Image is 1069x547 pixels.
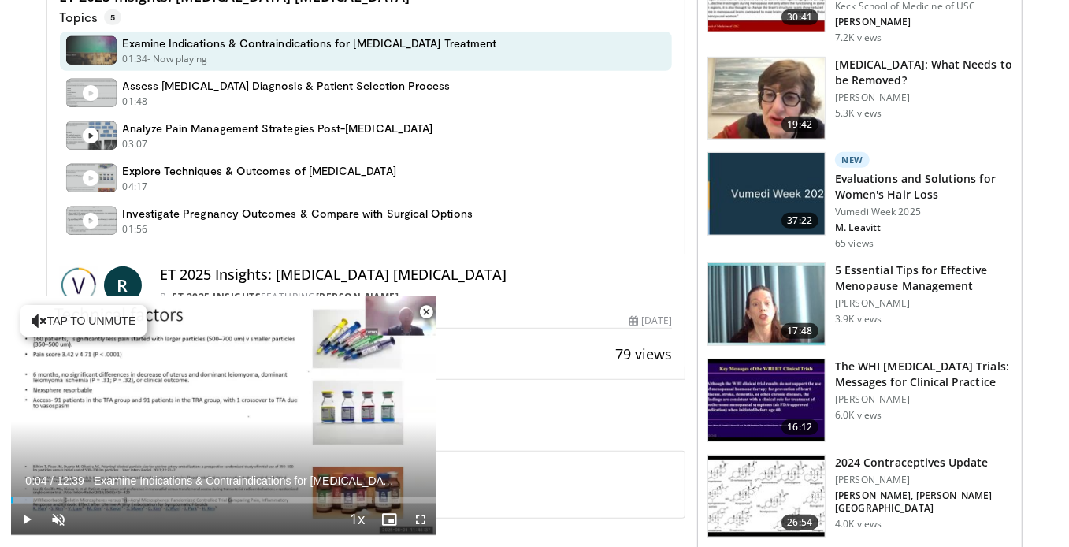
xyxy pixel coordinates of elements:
h3: 5 Essential Tips for Effective Menopause Management [835,262,1012,294]
button: Playback Rate [342,504,373,535]
p: 01:34 [123,52,148,66]
span: 79 views [615,344,672,363]
h4: Analyze Pain Management Strategies Post-[MEDICAL_DATA] [123,121,433,136]
span: 30:41 [781,9,819,25]
span: 19:42 [781,117,819,132]
p: 3.9K views [835,313,882,326]
p: [PERSON_NAME] [835,297,1012,310]
h4: Examine Indications & Contraindications for [MEDICAL_DATA] Treatment [123,36,497,50]
span: 0:04 [25,474,46,487]
a: 19:42 [MEDICAL_DATA]: What Needs to be Removed? [PERSON_NAME] 5.3K views [707,57,1012,140]
p: [PERSON_NAME] [835,16,1012,28]
h3: Evaluations and Solutions for Women's Hair Loss [835,171,1012,203]
h4: ET 2025 Insights: [MEDICAL_DATA] [MEDICAL_DATA] [161,266,673,284]
p: 5.3K views [835,107,882,120]
button: Close [410,296,442,329]
button: Fullscreen [405,504,436,535]
button: Enable picture-in-picture mode [373,504,405,535]
a: 16:12 The WHI [MEDICAL_DATA] Trials: Messages for Clinical Practice [PERSON_NAME] 6.0K views [707,359,1012,442]
p: 01:48 [123,95,148,109]
p: 01:56 [123,222,148,236]
video-js: Video Player [11,296,436,536]
img: 9de4b1b8-bdfa-4d03-8ca5-60c37705ef28.150x105_q85_crop-smart_upscale.jpg [708,456,825,538]
p: 6.0K views [835,409,882,422]
a: [PERSON_NAME] [316,290,399,303]
h3: 2024 Contraceptives Update [835,455,1012,471]
img: ET 2025 Insights [60,266,98,304]
p: New [835,152,870,168]
span: 37:22 [781,213,819,229]
span: 5 [104,9,121,25]
p: M. Leavitt [835,221,1012,234]
a: 17:48 5 Essential Tips for Effective Menopause Management [PERSON_NAME] 3.9K views [707,262,1012,346]
span: 12:39 [57,474,84,487]
button: Tap to unmute [20,305,147,337]
div: [DATE] [629,314,672,328]
img: 6839e091-2cdb-4894-b49b-01b874b873c4.150x105_q85_crop-smart_upscale.jpg [708,263,825,345]
a: 26:54 2024 Contraceptives Update [PERSON_NAME] [PERSON_NAME], [PERSON_NAME][GEOGRAPHIC_DATA] 4.0K... [707,455,1012,538]
img: 4dd4c714-532f-44da-96b3-d887f22c4efa.jpg.150x105_q85_crop-smart_upscale.jpg [708,153,825,235]
a: R [104,266,142,304]
span: 16:12 [781,419,819,435]
div: By FEATURING [161,290,673,304]
p: 65 views [835,237,874,250]
p: - Now playing [147,52,208,66]
span: / [50,474,54,487]
p: Vumedi Week 2025 [835,206,1012,218]
p: 7.2K views [835,32,882,44]
span: 26:54 [781,515,819,530]
p: 03:07 [123,137,148,151]
button: Play [11,504,43,535]
p: [PERSON_NAME] [835,91,1012,104]
h4: Assess [MEDICAL_DATA] Diagnosis & Patient Selection Process [123,79,451,93]
h4: Explore Techniques & Outcomes of [MEDICAL_DATA] [123,164,396,178]
p: [PERSON_NAME], [PERSON_NAME][GEOGRAPHIC_DATA] [835,489,1012,515]
a: ET 2025 Insights [173,290,262,303]
span: Examine Indications & Contraindications for [MEDICAL_DATA] Treatment [94,474,395,488]
p: 04:17 [123,180,148,194]
p: Topics [60,9,121,25]
p: 4.0K views [835,518,882,530]
h3: The WHI [MEDICAL_DATA] Trials: Messages for Clinical Practice [835,359,1012,390]
h4: Investigate Pregnancy Outcomes & Compare with Surgical Options [123,207,473,221]
span: 17:48 [781,323,819,339]
p: [PERSON_NAME] [835,474,1012,486]
a: 37:22 New Evaluations and Solutions for Women's Hair Loss Vumedi Week 2025 M. Leavitt 65 views [707,152,1012,250]
button: Unmute [43,504,74,535]
img: 532cbc20-ffc3-4bbe-9091-e962fdb15cb8.150x105_q85_crop-smart_upscale.jpg [708,359,825,441]
p: [PERSON_NAME] [835,393,1012,406]
div: Progress Bar [11,497,436,504]
img: 4d0a4bbe-a17a-46ab-a4ad-f5554927e0d3.150x105_q85_crop-smart_upscale.jpg [708,58,825,140]
h3: [MEDICAL_DATA]: What Needs to be Removed? [835,57,1012,88]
